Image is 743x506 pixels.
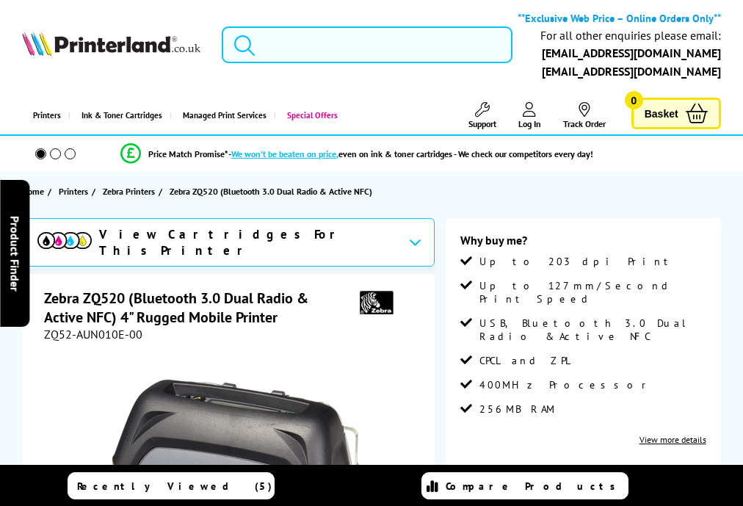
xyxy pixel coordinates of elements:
[148,148,228,159] span: Price Match Promise*
[479,354,572,367] span: CPCL and ZPL
[81,97,162,134] span: Ink & Toner Cartridges
[44,327,142,341] span: ZQ52-AUN010E-00
[22,31,200,56] img: Printerland Logo
[7,215,22,291] span: Product Finder
[518,118,541,129] span: Log In
[563,102,606,129] a: Track Order
[228,148,593,159] div: - even on ink & toner cartridges - We check our competitors every day!
[22,184,44,199] span: Home
[468,102,496,129] a: Support
[59,184,88,199] span: Printers
[460,233,706,255] div: Why buy me?
[170,184,376,199] a: Zebra ZQ520 (Bluetooth 3.0 Dual Radio & Active NFC)
[103,184,155,199] span: Zebra Printers
[464,460,571,482] span: £649.92
[274,97,345,134] a: Special Offers
[68,472,275,499] a: Recently Viewed (5)
[22,31,200,59] a: Printerland Logo
[518,11,721,25] b: **Exclusive Web Price – Online Orders Only**
[59,184,92,199] a: Printers
[479,255,675,268] span: Up to 203 dpi Print
[540,29,721,43] div: For all other enquiries please email:
[68,97,170,134] a: Ink & Toner Cartridges
[170,184,372,199] span: Zebra ZQ520 (Bluetooth 3.0 Dual Radio & Active NFC)
[639,434,706,445] a: View more details
[631,98,721,129] a: Basket 0
[343,289,410,316] img: Zebra
[7,141,706,167] li: modal_Promise
[22,184,48,199] a: Home
[645,104,678,123] span: Basket
[99,226,396,259] span: View Cartridges For This Printer
[468,118,496,129] span: Support
[170,97,274,134] a: Managed Print Services
[518,102,541,129] a: Log In
[479,279,706,306] span: Up to 127mm/Second Print Speed
[479,378,652,391] span: 400MHz Processor
[421,472,628,499] a: Compare Products
[37,232,92,249] img: View Cartridges
[542,46,721,60] a: [EMAIL_ADDRESS][DOMAIN_NAME]
[479,402,556,416] span: 256MB RAM
[479,317,706,343] span: USB, Bluetooth 3.0 Dual Radio & Active NFC
[22,97,68,134] a: Printers
[446,480,623,493] span: Compare Products
[77,480,272,493] span: Recently Viewed (5)
[103,184,159,199] a: Zebra Printers
[44,289,343,327] h1: Zebra ZQ520 (Bluetooth 3.0 Dual Radio & Active NFC) 4" Rugged Mobile Printer
[542,64,721,79] a: [EMAIL_ADDRESS][DOMAIN_NAME]
[231,148,338,159] span: We won’t be beaten on price,
[595,460,687,482] span: £779.90
[625,91,643,109] span: 0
